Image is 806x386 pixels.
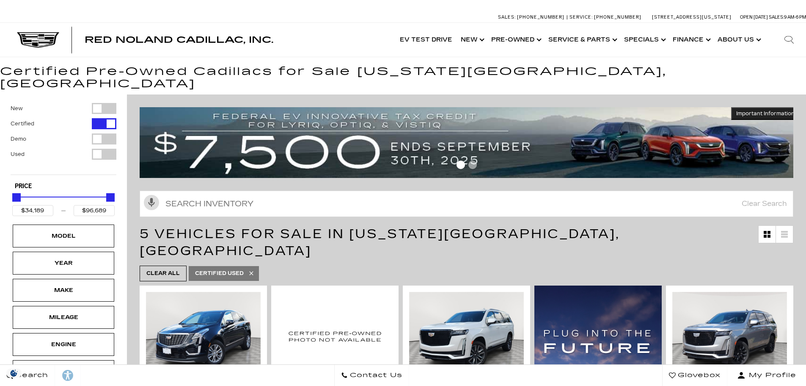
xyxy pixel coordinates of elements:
[409,292,524,378] img: 2024 Cadillac Escalade Sport
[144,195,159,210] svg: Click to toggle on voice search
[146,268,180,279] span: Clear All
[13,225,114,247] div: ModelModel
[769,14,784,20] span: Sales:
[12,205,53,216] input: Minimum
[468,161,477,169] span: Go to slide 2
[17,32,59,48] img: Cadillac Dark Logo with Cadillac White Text
[42,313,85,322] div: Mileage
[140,191,793,217] input: Search Inventory
[672,292,787,378] img: 2024 Cadillac Escalade Sport
[594,14,641,20] span: [PHONE_NUMBER]
[713,23,764,57] a: About Us
[146,292,261,378] img: 2022 Cadillac XT5 Premium Luxury
[13,252,114,275] div: YearYear
[517,14,564,20] span: [PHONE_NUMBER]
[740,14,768,20] span: Open [DATE]
[662,365,727,386] a: Glovebox
[11,150,25,158] label: Used
[668,23,713,57] a: Finance
[569,14,593,20] span: Service:
[42,231,85,241] div: Model
[13,369,48,381] span: Search
[334,365,409,386] a: Contact Us
[140,107,800,178] img: vrp-tax-ending-august-version
[457,161,465,169] span: Go to slide 1
[487,23,544,57] a: Pre-Owned
[544,23,620,57] a: Service & Parts
[42,340,85,349] div: Engine
[13,306,114,329] div: MileageMileage
[348,369,402,381] span: Contact Us
[12,190,115,216] div: Price
[13,360,114,383] div: ColorColor
[567,15,644,19] a: Service: [PHONE_NUMBER]
[784,14,806,20] span: 9 AM-6 PM
[620,23,668,57] a: Specials
[745,369,796,381] span: My Profile
[140,226,620,258] span: 5 Vehicles for Sale in [US_STATE][GEOGRAPHIC_DATA], [GEOGRAPHIC_DATA]
[13,333,114,356] div: EngineEngine
[12,193,21,202] div: Minimum Price
[15,183,112,190] h5: Price
[396,23,457,57] a: EV Test Drive
[4,369,24,378] img: Opt-Out Icon
[106,193,115,202] div: Maximum Price
[42,258,85,268] div: Year
[676,369,721,381] span: Glovebox
[736,110,795,117] span: Important Information
[457,23,487,57] a: New
[13,279,114,302] div: MakeMake
[11,119,34,128] label: Certified
[74,205,115,216] input: Maximum
[11,104,23,113] label: New
[727,365,806,386] button: Open user profile menu
[278,292,392,380] img: 2022 Cadillac XT4 Sport
[11,103,116,175] div: Filter by Vehicle Type
[195,268,244,279] span: Certified Used
[85,35,273,45] span: Red Noland Cadillac, Inc.
[731,107,800,120] button: Important Information
[4,369,24,378] section: Click to Open Cookie Consent Modal
[652,14,732,20] a: [STREET_ADDRESS][US_STATE]
[498,14,516,20] span: Sales:
[498,15,567,19] a: Sales: [PHONE_NUMBER]
[11,135,26,143] label: Demo
[42,286,85,295] div: Make
[85,36,273,44] a: Red Noland Cadillac, Inc.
